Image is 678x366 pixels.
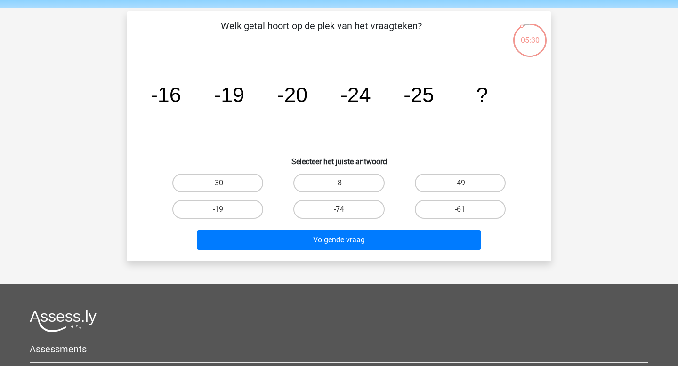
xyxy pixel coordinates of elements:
[415,174,506,192] label: -49
[30,310,97,332] img: Assessly logo
[293,174,384,192] label: -8
[197,230,482,250] button: Volgende vraag
[172,200,263,219] label: -19
[151,83,181,106] tspan: -16
[512,23,548,46] div: 05:30
[340,83,371,106] tspan: -24
[142,19,501,47] p: Welk getal hoort op de plek van het vraagteken?
[293,200,384,219] label: -74
[476,83,488,106] tspan: ?
[30,343,648,355] h5: Assessments
[172,174,263,192] label: -30
[415,200,506,219] label: -61
[404,83,434,106] tspan: -25
[277,83,308,106] tspan: -20
[142,150,536,166] h6: Selecteer het juiste antwoord
[214,83,244,106] tspan: -19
